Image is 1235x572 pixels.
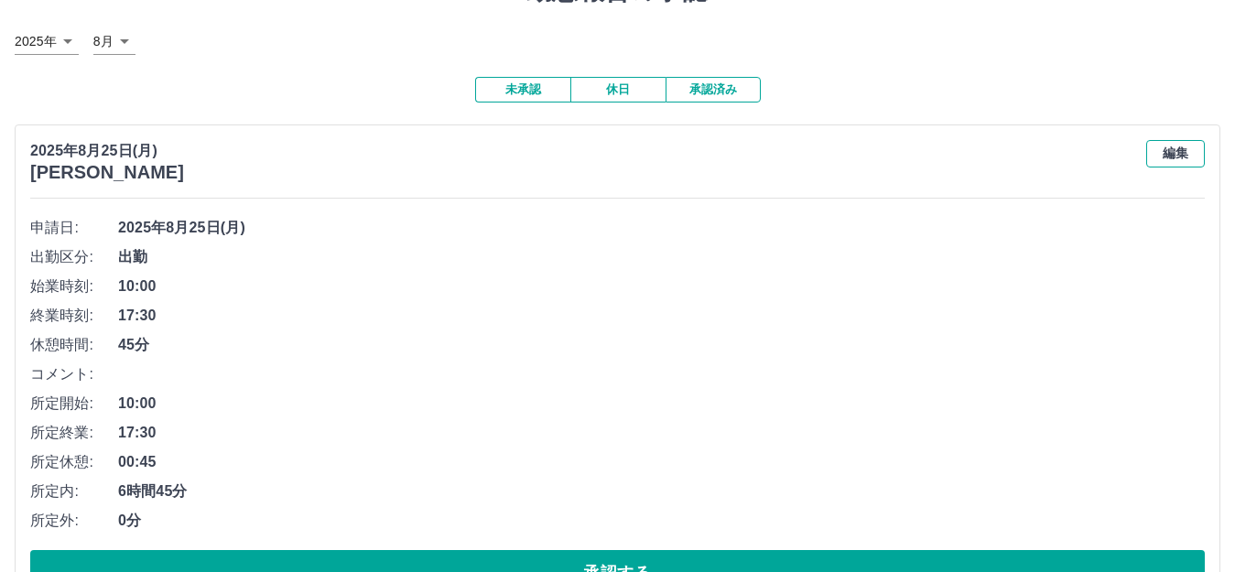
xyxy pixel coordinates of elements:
span: 10:00 [118,393,1205,415]
button: 承認済み [666,77,761,103]
span: 所定内: [30,480,118,502]
span: 所定開始: [30,393,118,415]
p: 2025年8月25日(月) [30,140,184,162]
span: 所定外: [30,510,118,532]
span: 出勤区分: [30,246,118,268]
span: 所定休憩: [30,451,118,473]
span: 10:00 [118,275,1205,297]
button: 未承認 [475,77,570,103]
span: 2025年8月25日(月) [118,217,1205,239]
span: 所定終業: [30,422,118,444]
button: 休日 [570,77,666,103]
span: 17:30 [118,305,1205,327]
div: 2025年 [15,28,79,55]
span: 17:30 [118,422,1205,444]
span: 6時間45分 [118,480,1205,502]
span: 申請日: [30,217,118,239]
span: 休憩時間: [30,334,118,356]
div: 8月 [93,28,135,55]
span: 45分 [118,334,1205,356]
span: 00:45 [118,451,1205,473]
span: 終業時刻: [30,305,118,327]
span: コメント: [30,363,118,385]
span: 出勤 [118,246,1205,268]
h3: [PERSON_NAME] [30,162,184,183]
span: 始業時刻: [30,275,118,297]
span: 0分 [118,510,1205,532]
button: 編集 [1146,140,1205,167]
